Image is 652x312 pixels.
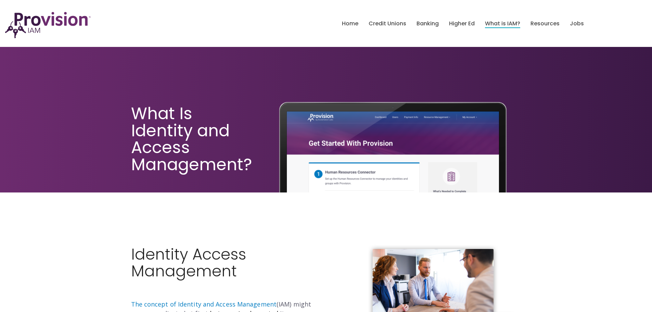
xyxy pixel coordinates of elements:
[369,18,406,29] a: Credit Unions
[131,102,252,176] span: What Is Identity and Access Management?
[570,18,584,29] a: Jobs
[5,12,91,38] img: ProvisionIAM-Logo-Purple
[449,18,475,29] a: Higher Ed
[131,246,321,297] h2: Identity Access Management
[131,300,277,308] a: The concept of Identity and Access Management
[530,18,560,29] a: Resources
[417,18,439,29] a: Banking
[485,18,520,29] a: What is IAM?
[337,13,589,35] nav: menu
[342,18,358,29] a: Home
